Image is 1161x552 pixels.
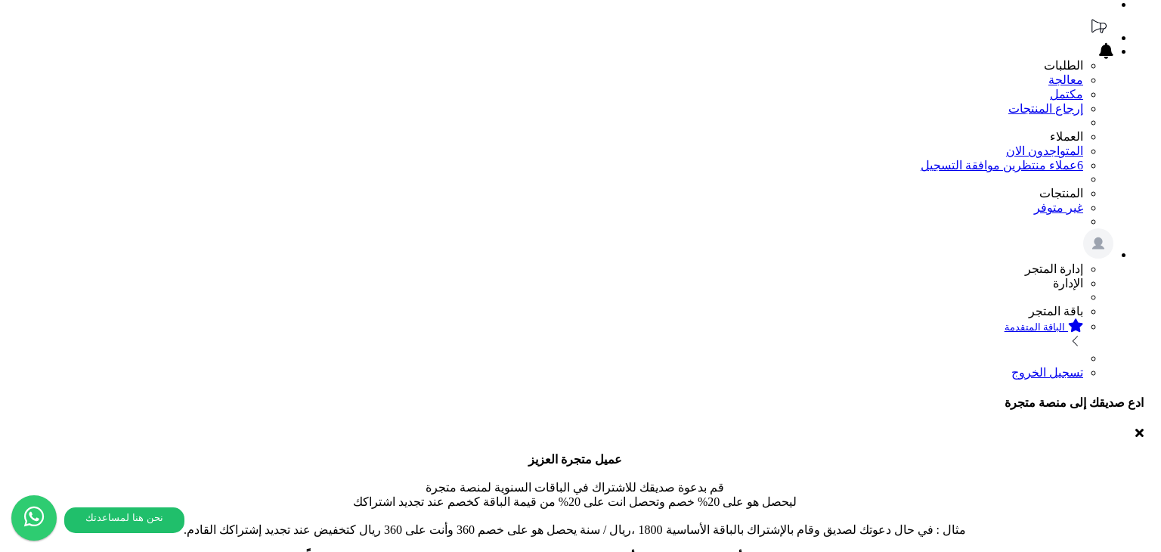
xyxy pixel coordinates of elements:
a: تحديثات المنصة [1083,31,1113,44]
b: عميل متجرة العزيز [528,453,622,466]
span: إدارة المتجر [1025,262,1083,275]
a: المتواجدون الان [1006,144,1083,157]
a: تسجيل الخروج [1011,366,1083,379]
a: إرجاع المنتجات [1008,102,1083,115]
a: غير متوفر [1034,201,1083,214]
li: المنتجات [6,186,1083,200]
span: 6 [1077,159,1083,172]
a: 6عملاء منتظرين موافقة التسجيل [921,159,1083,172]
a: معالجة [6,73,1083,87]
a: الباقة المتقدمة [6,318,1083,352]
li: باقة المتجر [6,304,1083,318]
small: الباقة المتقدمة [1005,321,1065,333]
li: العملاء [6,129,1083,144]
li: الطلبات [6,58,1083,73]
li: الإدارة [6,276,1083,290]
h4: ادع صديقك إلى منصة متجرة [6,395,1144,410]
a: مكتمل [1050,88,1083,101]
